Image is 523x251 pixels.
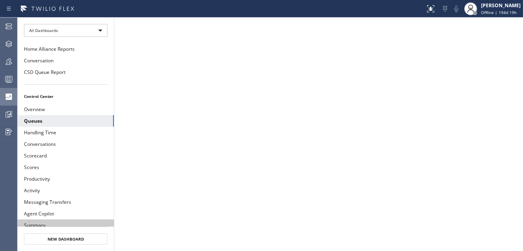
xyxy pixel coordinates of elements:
[24,233,107,245] button: New Dashboard
[18,208,114,219] button: Agent Copilot
[18,66,114,78] button: CSD Queue Report
[481,10,517,15] span: Offline | 194d 19h
[18,150,114,161] button: Scorecard
[18,91,114,102] li: Control Center
[18,55,114,66] button: Conversation
[18,219,114,231] button: Summary
[114,18,523,251] iframe: dashboard_9953aedaeaea
[481,2,521,9] div: [PERSON_NAME]
[18,127,114,138] button: Handling Time
[18,185,114,196] button: Activity
[18,43,114,55] button: Home Alliance Reports
[18,196,114,208] button: Messaging Transfers
[24,24,107,37] div: All Dashboards
[18,161,114,173] button: Scores
[451,3,462,14] button: Mute
[18,115,114,127] button: Queues
[18,138,114,150] button: Conversations
[18,173,114,185] button: Productivity
[18,104,114,115] button: Overview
